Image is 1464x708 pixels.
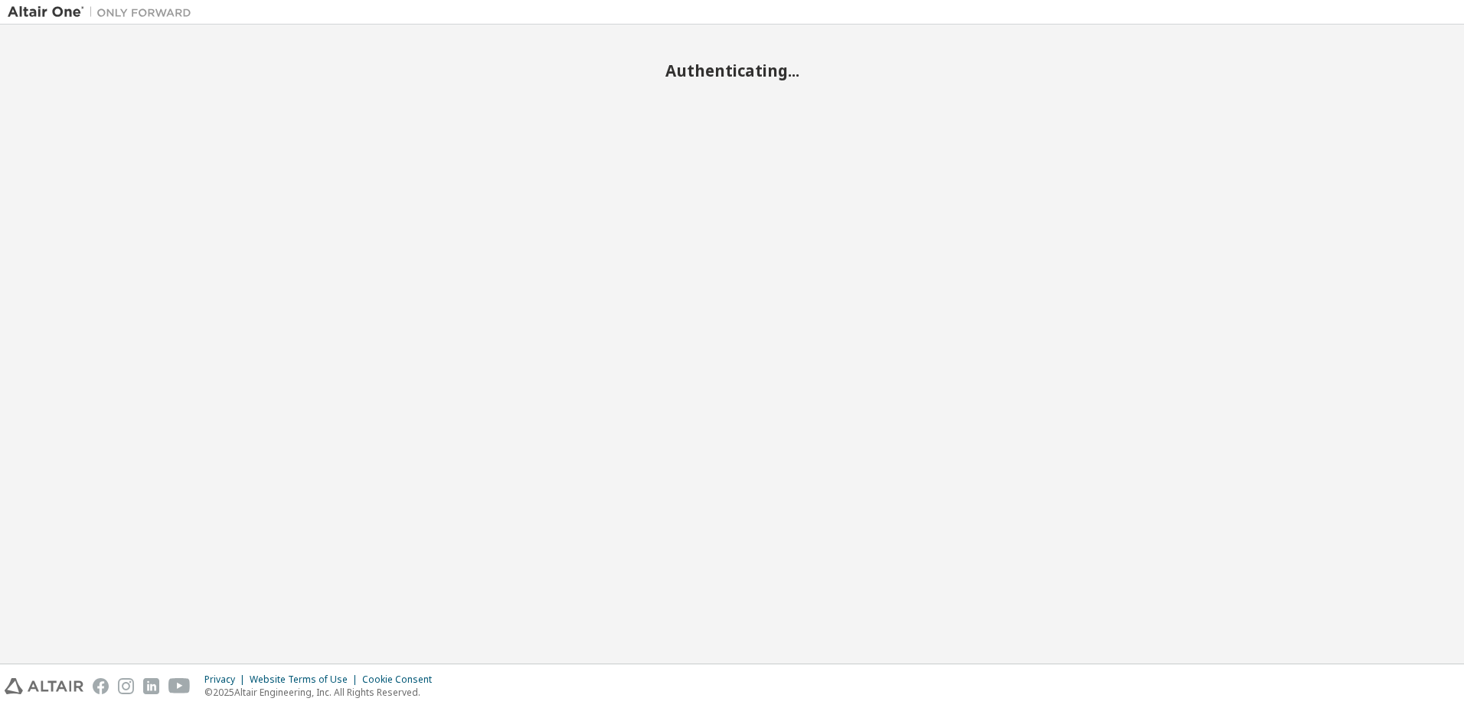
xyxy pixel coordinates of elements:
[5,678,83,694] img: altair_logo.svg
[8,61,1456,80] h2: Authenticating...
[168,678,191,694] img: youtube.svg
[250,674,362,686] div: Website Terms of Use
[204,686,441,699] p: © 2025 Altair Engineering, Inc. All Rights Reserved.
[204,674,250,686] div: Privacy
[93,678,109,694] img: facebook.svg
[8,5,199,20] img: Altair One
[118,678,134,694] img: instagram.svg
[143,678,159,694] img: linkedin.svg
[362,674,441,686] div: Cookie Consent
